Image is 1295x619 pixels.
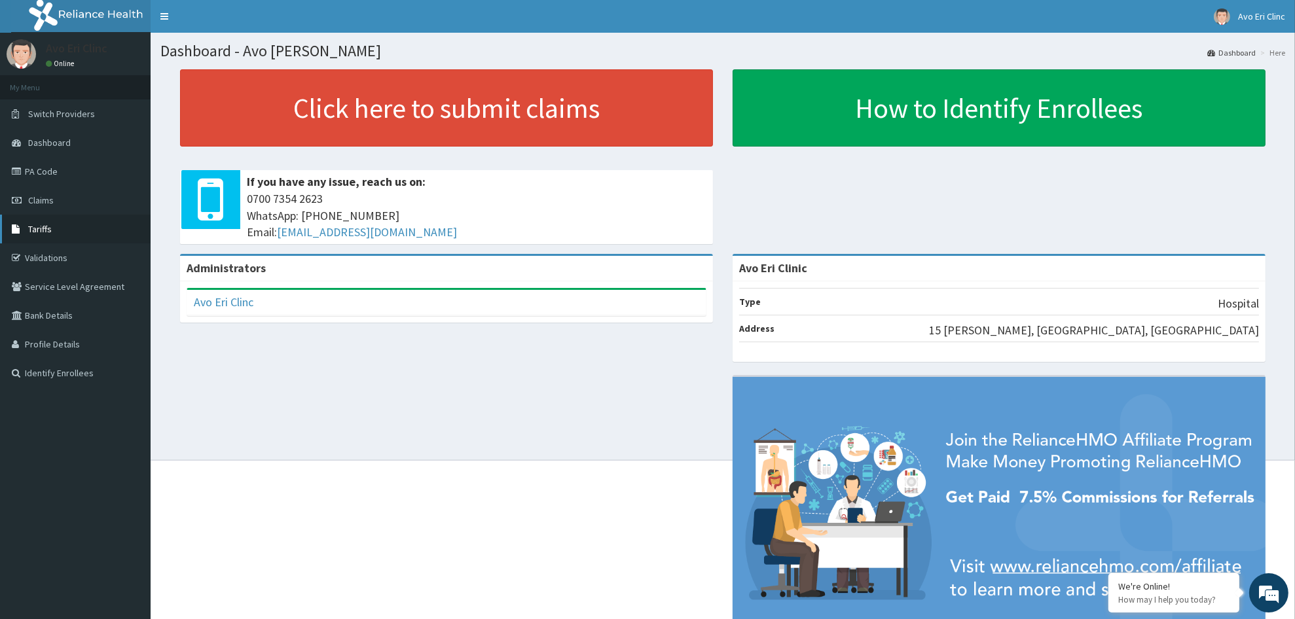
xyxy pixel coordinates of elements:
img: d_794563401_company_1708531726252_794563401 [24,65,53,98]
span: Avo Eri Clinc [1238,10,1285,22]
span: Claims [28,194,54,206]
p: 15 [PERSON_NAME], [GEOGRAPHIC_DATA], [GEOGRAPHIC_DATA] [929,322,1259,339]
span: Tariffs [28,223,52,235]
a: Click here to submit claims [180,69,713,147]
textarea: Type your message and hit 'Enter' [7,357,249,403]
b: If you have any issue, reach us on: [247,174,426,189]
p: Hospital [1218,295,1259,312]
a: Dashboard [1207,47,1256,58]
span: Dashboard [28,137,71,149]
strong: Avo Eri Clinic [739,260,807,275]
b: Type [739,296,761,308]
b: Administrators [187,260,266,275]
a: Avo Eri Clinc [194,294,253,309]
li: Here [1257,47,1285,58]
a: [EMAIL_ADDRESS][DOMAIN_NAME] [277,224,457,239]
a: Online [46,59,77,68]
b: Address [739,323,775,334]
a: How to Identify Enrollees [733,69,1266,147]
span: We're online! [76,165,181,297]
h1: Dashboard - Avo [PERSON_NAME] [160,43,1285,60]
img: User Image [7,39,36,69]
img: User Image [1214,9,1230,25]
span: Switch Providers [28,108,95,120]
p: Avo Eri Clinc [46,43,107,54]
div: We're Online! [1118,580,1230,592]
div: Minimize live chat window [215,7,246,38]
p: How may I help you today? [1118,594,1230,605]
div: Chat with us now [68,73,220,90]
span: 0700 7354 2623 WhatsApp: [PHONE_NUMBER] Email: [247,190,706,241]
